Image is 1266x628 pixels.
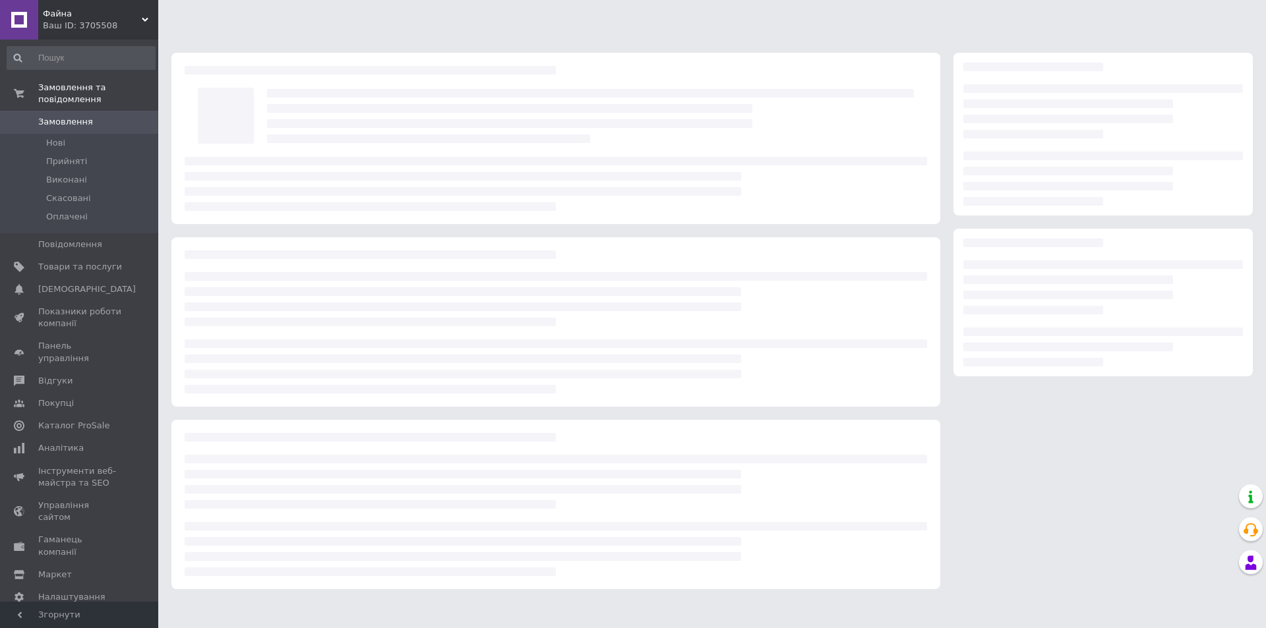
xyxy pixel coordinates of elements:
[38,306,122,329] span: Показники роботи компанії
[38,340,122,364] span: Панель управління
[38,283,136,295] span: [DEMOGRAPHIC_DATA]
[46,211,88,223] span: Оплачені
[38,420,109,432] span: Каталог ProSale
[46,156,87,167] span: Прийняті
[38,591,105,603] span: Налаштування
[38,569,72,581] span: Маркет
[38,261,122,273] span: Товари та послуги
[38,442,84,454] span: Аналітика
[38,375,73,387] span: Відгуки
[38,239,102,250] span: Повідомлення
[38,397,74,409] span: Покупці
[46,192,91,204] span: Скасовані
[38,116,93,128] span: Замовлення
[7,46,156,70] input: Пошук
[38,465,122,489] span: Інструменти веб-майстра та SEO
[43,20,158,32] div: Ваш ID: 3705508
[38,534,122,557] span: Гаманець компанії
[46,137,65,149] span: Нові
[38,82,158,105] span: Замовлення та повідомлення
[38,500,122,523] span: Управління сайтом
[43,8,142,20] span: Файна
[46,174,87,186] span: Виконані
